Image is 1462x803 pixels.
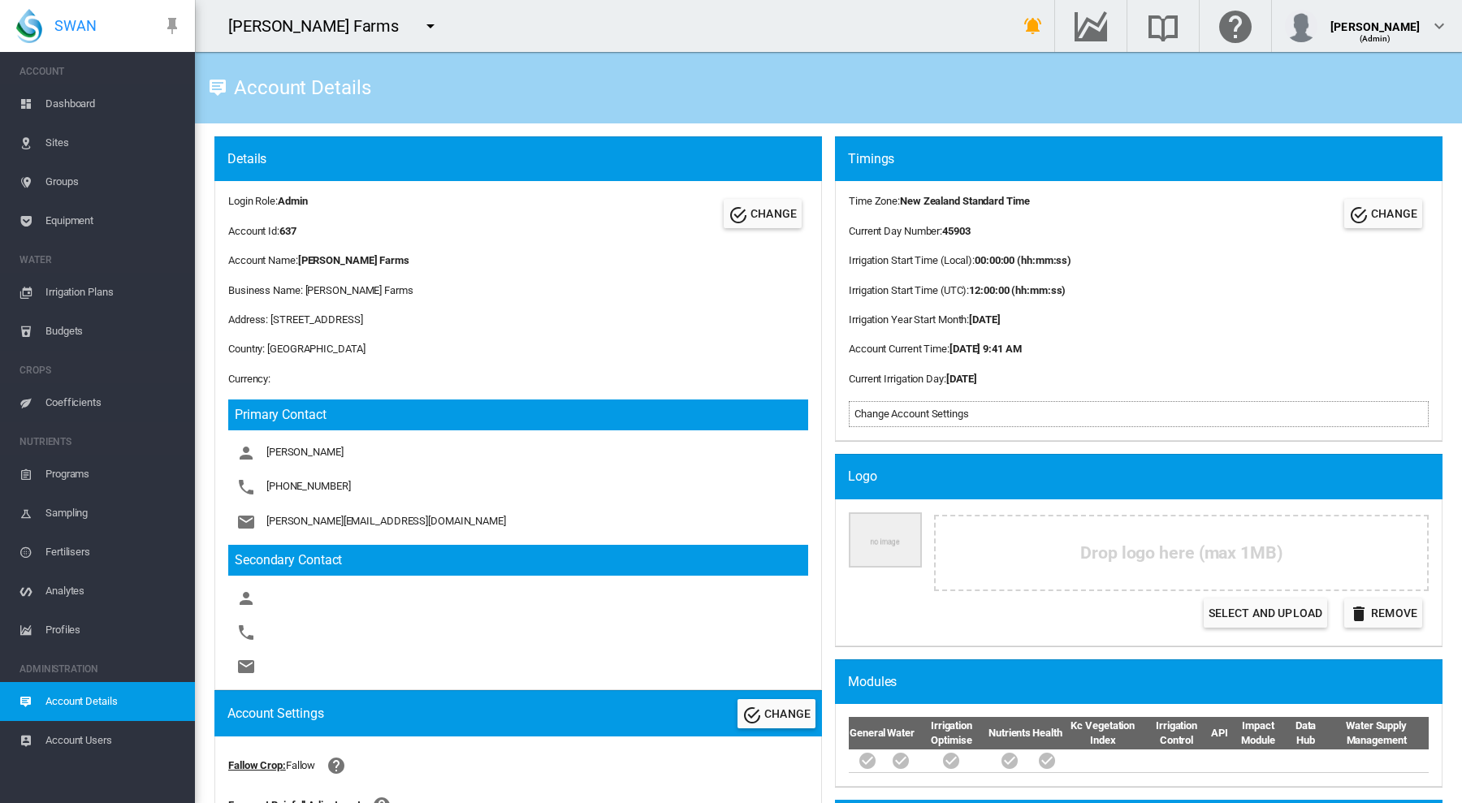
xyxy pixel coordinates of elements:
md-icon: icon-account [236,589,256,608]
b: New Zealand Standard Time [900,195,1030,207]
div: Login Role: [228,194,307,209]
md-icon: Go to the Data Hub [1071,16,1110,36]
span: Analytes [45,572,182,611]
span: Coefficients [45,383,182,422]
span: Budgets [45,312,182,351]
div: Address: [STREET_ADDRESS] [228,313,808,327]
div: [PERSON_NAME] [1330,12,1420,28]
b: [DATE] [946,373,977,385]
span: [PERSON_NAME][EMAIL_ADDRESS][DOMAIN_NAME] [266,515,506,527]
span: [PHONE_NUMBER] [266,481,351,493]
div: Drop logo here (max 1MB) [934,515,1429,591]
span: CHANGE [1371,207,1417,220]
div: Fallow [286,758,315,773]
md-icon: icon-email [236,512,256,532]
b: 12:00:00 (hh:mm:ss) [969,284,1066,296]
div: Timings [848,150,1443,168]
md-icon: icon-menu-down [421,16,440,36]
span: Irrigation Plans [45,273,182,312]
b: 45903 [942,225,971,237]
th: Data Hub [1287,717,1324,749]
b: Admin [278,195,308,207]
span: CROPS [19,357,182,383]
span: Irrigation Start Time (Local) [849,254,972,266]
span: Current Day Number [849,225,940,237]
md-icon: Click here for help [1216,16,1255,36]
md-icon: icon-phone [236,477,256,497]
span: ADMINISTRATION [19,656,182,682]
md-icon: icon-check-circle [742,706,762,725]
span: Time Zone [849,195,898,207]
h3: Secondary Contact [228,545,808,576]
span: Equipment [45,201,182,240]
md-icon: icon-check-circle [1349,205,1369,225]
div: : [849,283,1071,298]
th: Impact Module [1229,717,1287,749]
md-icon: icon-check-circle [729,205,748,225]
button: icon-help-circle [320,749,353,782]
md-icon: icon-help-circle [327,756,346,775]
img: profile.jpg [1285,10,1317,42]
div: Modules [848,673,1443,691]
div: Logo [848,468,1443,486]
md-icon: icon-tooltip-text [208,78,227,97]
div: Country: [GEOGRAPHIC_DATA] [228,342,808,356]
th: Irrigation Optimise [915,717,988,749]
md-icon: icon-checkbox-marked-circle [1000,751,1019,771]
span: CHANGE [764,707,811,720]
md-icon: icon-chevron-down [1430,16,1449,36]
div: : [849,313,1071,327]
div: Account Details [227,82,371,93]
md-icon: icon-pin [162,16,182,36]
th: Water [886,717,915,749]
span: Account Details [45,682,182,721]
span: Account Current Time [849,343,947,355]
th: API [1210,717,1229,749]
span: Irrigation Year Start Month [849,313,967,326]
md-icon: icon-phone [236,623,256,642]
md-icon: Search the knowledge base [1144,16,1183,36]
md-icon: icon-checkbox-marked-circle [941,751,961,771]
div: Business Name: [PERSON_NAME] Farms [228,283,808,298]
button: Change Account Details [724,199,802,228]
span: Account Users [45,721,182,760]
span: Programs [45,455,182,494]
md-icon: icon-checkbox-marked-circle [1037,751,1057,771]
span: Sites [45,123,182,162]
button: icon-delete Remove [1344,598,1422,628]
md-icon: icon-delete [1349,604,1369,624]
div: [PERSON_NAME] Farms [228,15,413,37]
span: Dashboard [45,84,182,123]
md-icon: icon-account [236,443,256,463]
md-icon: icon-checkbox-marked-circle [891,751,911,771]
span: Groups [45,162,182,201]
b: [PERSON_NAME] Farms [298,254,409,266]
button: icon-menu-down [414,10,447,42]
b: 637 [279,225,296,237]
div: : [849,342,1071,356]
button: icon-bell-ring [1017,10,1049,42]
h3: Primary Contact [228,399,808,430]
div: Account Settings [227,705,323,723]
th: Water Supply Management [1324,717,1429,749]
b: 00:00:00 (hh:mm:ss) [975,254,1071,266]
th: Kc Vegetation Index [1063,717,1143,749]
label: Select and Upload [1204,598,1327,628]
md-icon: icon-bell-ring [1023,16,1043,36]
span: Sampling [45,494,182,533]
button: Change Account Timings [1344,199,1422,228]
span: Irrigation Start Time (UTC) [849,284,967,296]
div: : [849,194,1071,209]
span: CHANGE [750,207,797,220]
md-icon: icon-email [236,657,256,676]
span: Fertilisers [45,533,182,572]
div: : [849,253,1071,268]
img: Company Logo [849,512,922,568]
span: Current Irrigation Day [849,373,944,385]
span: Profiles [45,611,182,650]
div: : [849,372,1071,386]
b: [DATE] 9:41 AM [949,343,1022,355]
span: ACCOUNT [19,58,182,84]
button: Change Account Settings [737,699,815,728]
b: [DATE] [969,313,1000,326]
